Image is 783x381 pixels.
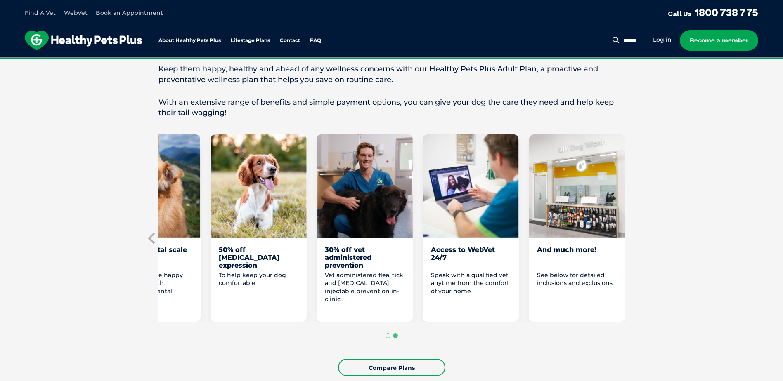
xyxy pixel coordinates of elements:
[668,6,758,19] a: Call Us1800 738 775
[611,36,621,44] button: Search
[280,38,300,43] a: Contact
[338,359,445,376] a: Compare Plans
[158,38,221,43] a: About Healthy Pets Plus
[64,9,88,16] a: WebVet
[96,9,163,16] a: Book an Appointment
[386,333,390,338] button: Go to page 1
[325,271,405,303] p: Vet administered flea, tick and [MEDICAL_DATA] injectable prevention in-clinic
[146,232,158,245] button: Previous slide
[529,134,625,322] li: 8 of 8
[158,332,625,339] ul: Select a slide to show
[317,134,413,322] li: 6 of 8
[25,31,142,50] img: hpp-logo
[310,38,321,43] a: FAQ
[237,58,546,65] span: Proactive, preventative wellness program designed to keep your pet healthier and happier for longer
[680,30,758,51] a: Become a member
[158,64,625,85] p: Keep them happy, healthy and ahead of any wellness concerns with our Healthy Pets Plus Adult Plan...
[219,271,298,287] p: To help keep your dog comfortable
[668,9,691,18] span: Call Us
[231,38,270,43] a: Lifestage Plans
[537,246,617,270] div: And much more!
[423,134,519,322] li: 7 of 8
[431,271,511,296] p: Speak with a qualified vet anytime from the comfort of your home
[393,333,398,338] button: Go to page 2
[431,246,511,270] div: Access to WebVet 24/7
[537,271,617,287] p: See below for detailed inclusions and exclusions
[219,246,298,270] div: 50% off [MEDICAL_DATA] expression
[211,134,307,322] li: 5 of 8
[325,246,405,270] div: 30% off vet administered prevention
[25,9,56,16] a: Find A Vet
[653,36,672,44] a: Log in
[158,97,625,118] p: With an extensive range of benefits and simple payment options, you can give your dog the care th...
